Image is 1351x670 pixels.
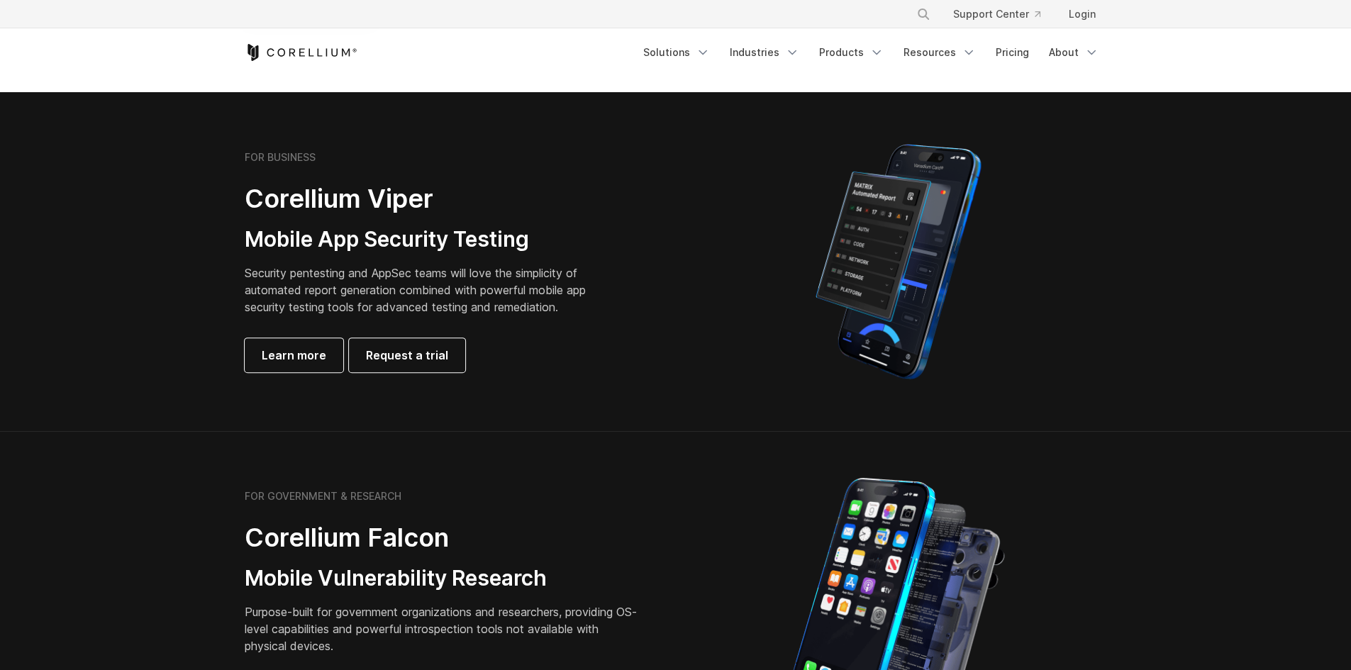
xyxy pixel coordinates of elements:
[245,603,642,654] p: Purpose-built for government organizations and researchers, providing OS-level capabilities and p...
[1057,1,1107,27] a: Login
[811,40,892,65] a: Products
[245,490,401,503] h6: FOR GOVERNMENT & RESEARCH
[942,1,1052,27] a: Support Center
[911,1,936,27] button: Search
[245,522,642,554] h2: Corellium Falcon
[1040,40,1107,65] a: About
[245,565,642,592] h3: Mobile Vulnerability Research
[262,347,326,364] span: Learn more
[721,40,808,65] a: Industries
[245,264,608,316] p: Security pentesting and AppSec teams will love the simplicity of automated report generation comb...
[895,40,984,65] a: Resources
[245,338,343,372] a: Learn more
[791,138,1005,386] img: Corellium MATRIX automated report on iPhone showing app vulnerability test results across securit...
[987,40,1038,65] a: Pricing
[366,347,448,364] span: Request a trial
[245,151,316,164] h6: FOR BUSINESS
[245,183,608,215] h2: Corellium Viper
[899,1,1107,27] div: Navigation Menu
[245,44,357,61] a: Corellium Home
[349,338,465,372] a: Request a trial
[635,40,1107,65] div: Navigation Menu
[635,40,718,65] a: Solutions
[245,226,608,253] h3: Mobile App Security Testing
